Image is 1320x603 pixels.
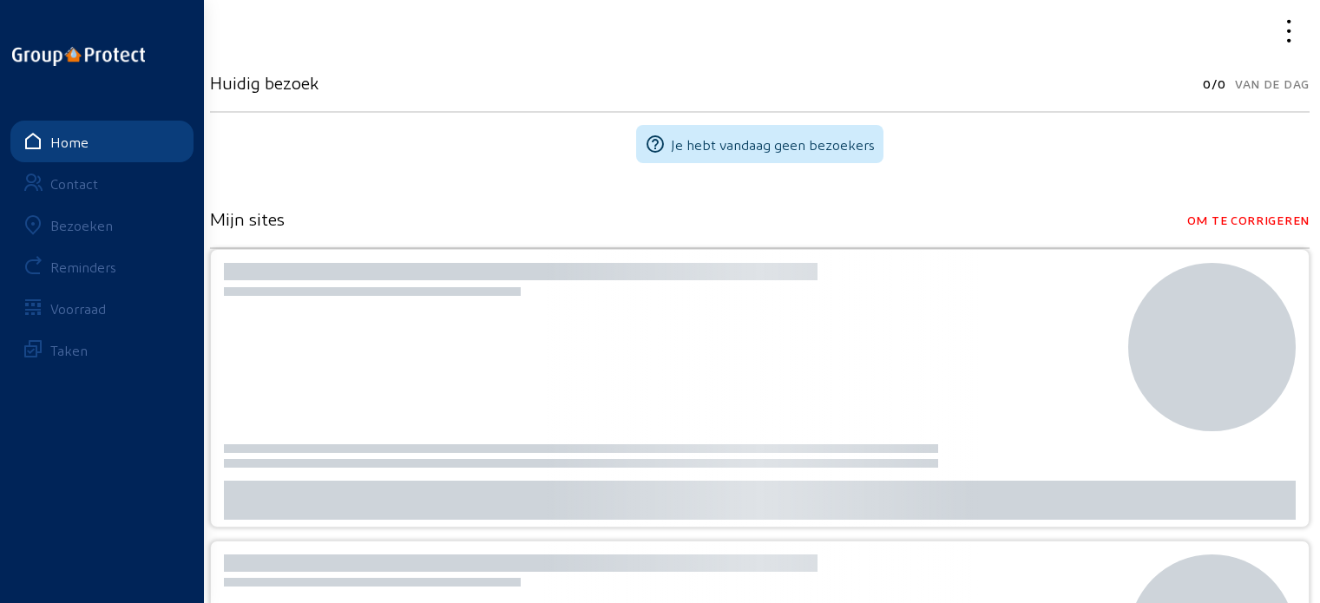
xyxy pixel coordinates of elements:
[10,204,194,246] a: Bezoeken
[50,300,106,317] div: Voorraad
[210,72,319,93] h3: Huidig bezoek
[1187,208,1310,233] span: Om te corrigeren
[645,134,666,154] mat-icon: help_outline
[10,121,194,162] a: Home
[50,134,89,150] div: Home
[10,162,194,204] a: Contact
[10,287,194,329] a: Voorraad
[50,342,88,358] div: Taken
[12,47,145,66] img: logo-oneline.png
[1235,72,1310,96] span: Van de dag
[1203,72,1226,96] span: 0/0
[671,136,875,153] span: Je hebt vandaag geen bezoekers
[210,208,285,229] h3: Mijn sites
[10,329,194,370] a: Taken
[50,259,116,275] div: Reminders
[50,217,113,233] div: Bezoeken
[10,246,194,287] a: Reminders
[50,175,98,192] div: Contact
